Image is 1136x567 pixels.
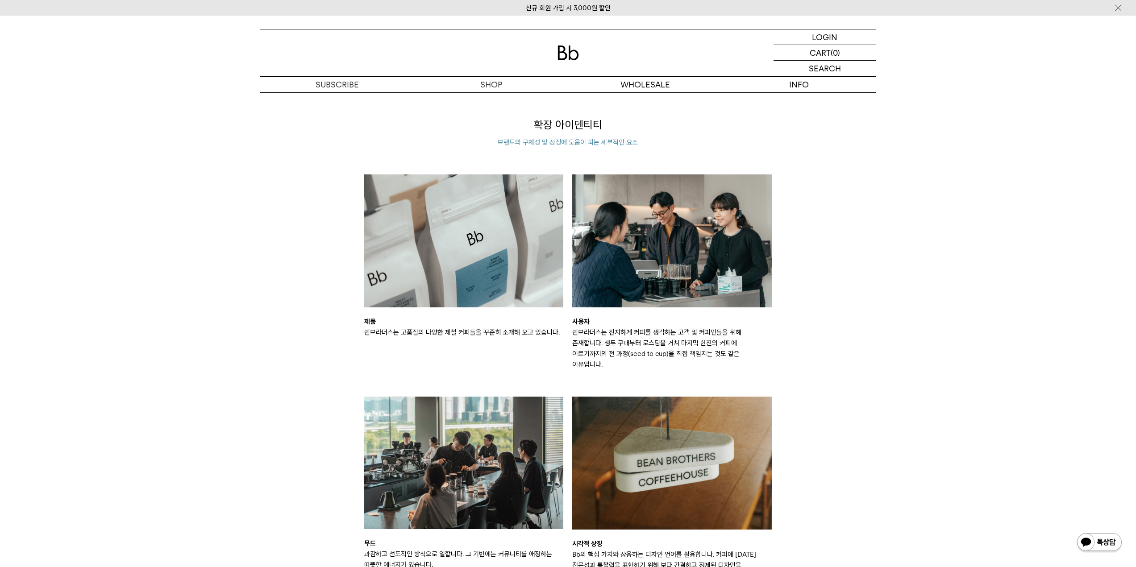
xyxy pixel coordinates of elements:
[809,61,841,76] p: SEARCH
[364,117,772,132] p: 확장 아이덴티티
[572,327,772,370] p: 빈브라더스는 진지하게 커피를 생각하는 고객 및 커피인들을 위해 존재합니다. 생두 구매부터 로스팅을 거쳐 마지막 한잔의 커피에 이르기까지의 전 과정(seed to cup)을 직...
[722,77,876,92] p: INFO
[568,77,722,92] p: WHOLESALE
[572,316,772,327] p: 사용자
[364,137,772,148] p: 브랜드의 구체성 및 상징에 도움이 되는 세부적인 요소
[774,45,876,61] a: CART (0)
[364,316,564,327] p: 제품
[1076,532,1123,554] img: 카카오톡 채널 1:1 채팅 버튼
[414,77,568,92] a: SHOP
[831,45,840,60] p: (0)
[364,327,564,338] p: 빈브라더스는 고품질의 다양한 제철 커피들을 꾸준히 소개해 오고 있습니다.
[526,4,611,12] a: 신규 회원 가입 시 3,000원 할인
[812,29,837,45] p: LOGIN
[774,29,876,45] a: LOGIN
[364,538,564,549] p: 무드
[558,46,579,60] img: 로고
[260,77,414,92] a: SUBSCRIBE
[572,538,772,549] p: 시각적 상징
[810,45,831,60] p: CART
